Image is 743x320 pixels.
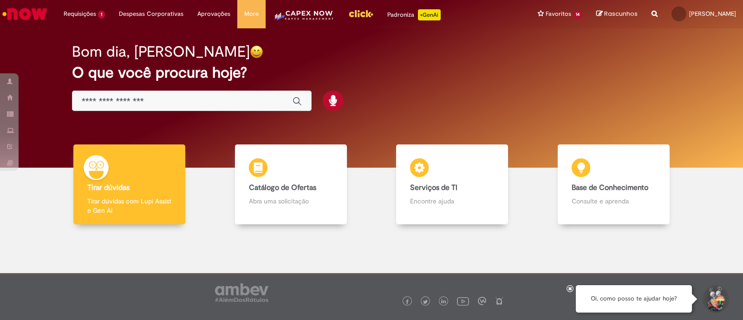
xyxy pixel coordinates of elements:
[533,144,695,225] a: Base de Conhecimento Consulte e aprenda
[572,196,656,206] p: Consulte e aprenda
[604,9,638,18] span: Rascunhos
[441,299,446,305] img: logo_footer_linkedin.png
[98,11,105,19] span: 1
[457,295,469,307] img: logo_footer_youtube.png
[405,300,410,304] img: logo_footer_facebook.png
[64,9,96,19] span: Requisições
[197,9,230,19] span: Aprovações
[596,10,638,19] a: Rascunhos
[572,183,648,192] b: Base de Conhecimento
[87,183,130,192] b: Tirar dúvidas
[49,144,210,225] a: Tirar dúvidas Tirar dúvidas com Lupi Assist e Gen Ai
[348,7,373,20] img: click_logo_yellow_360x200.png
[249,196,333,206] p: Abra uma solicitação
[418,9,441,20] p: +GenAi
[410,196,494,206] p: Encontre ajuda
[119,9,183,19] span: Despesas Corporativas
[72,44,250,60] h2: Bom dia, [PERSON_NAME]
[273,9,334,28] img: CapexLogo5.png
[495,297,503,305] img: logo_footer_naosei.png
[87,196,171,215] p: Tirar dúvidas com Lupi Assist e Gen Ai
[423,300,428,304] img: logo_footer_twitter.png
[701,285,729,313] button: Iniciar Conversa de Suporte
[689,10,736,18] span: [PERSON_NAME]
[546,9,571,19] span: Favoritos
[410,183,457,192] b: Serviços de TI
[387,9,441,20] div: Padroniza
[215,283,268,302] img: logo_footer_ambev_rotulo_gray.png
[371,144,533,225] a: Serviços de TI Encontre ajuda
[576,285,692,313] div: Oi, como posso te ajudar hoje?
[72,65,671,81] h2: O que você procura hoje?
[249,183,316,192] b: Catálogo de Ofertas
[210,144,372,225] a: Catálogo de Ofertas Abra uma solicitação
[573,11,582,19] span: 14
[478,297,486,305] img: logo_footer_workplace.png
[250,45,263,59] img: happy-face.png
[244,9,259,19] span: More
[1,5,49,23] img: ServiceNow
